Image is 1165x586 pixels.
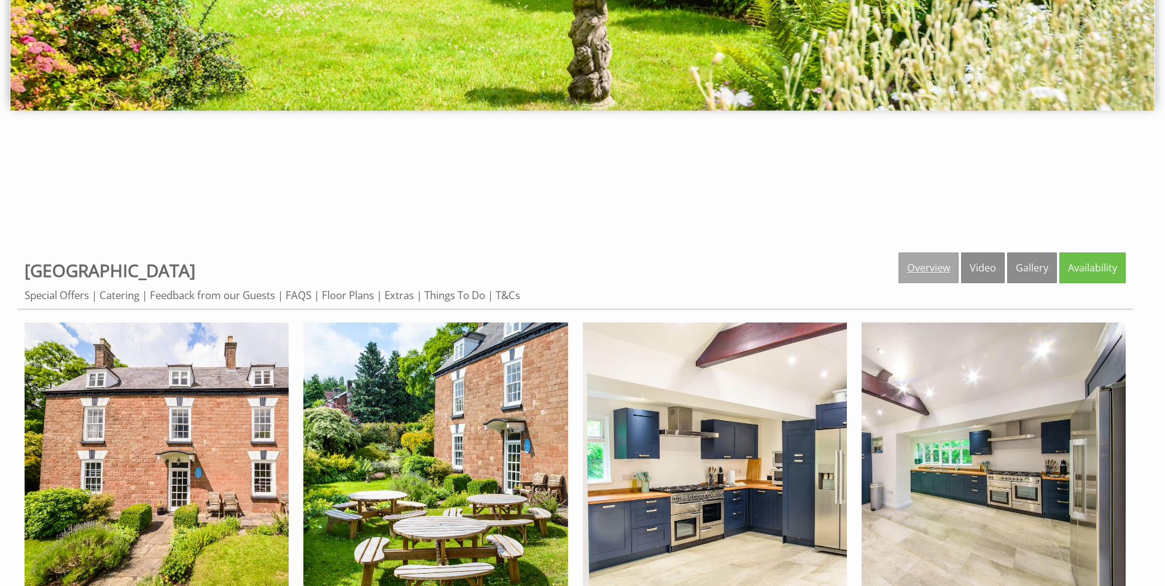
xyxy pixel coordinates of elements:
[1059,252,1126,283] a: Availability
[7,145,1158,237] iframe: Customer reviews powered by Trustpilot
[322,288,374,302] a: Floor Plans
[25,259,195,282] a: [GEOGRAPHIC_DATA]
[286,288,311,302] a: FAQS
[25,288,89,302] a: Special Offers
[99,288,139,302] a: Catering
[961,252,1005,283] a: Video
[1007,252,1057,283] a: Gallery
[496,288,520,302] a: T&Cs
[150,288,275,302] a: Feedback from our Guests
[424,288,485,302] a: Things To Do
[898,252,959,283] a: Overview
[384,288,414,302] a: Extras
